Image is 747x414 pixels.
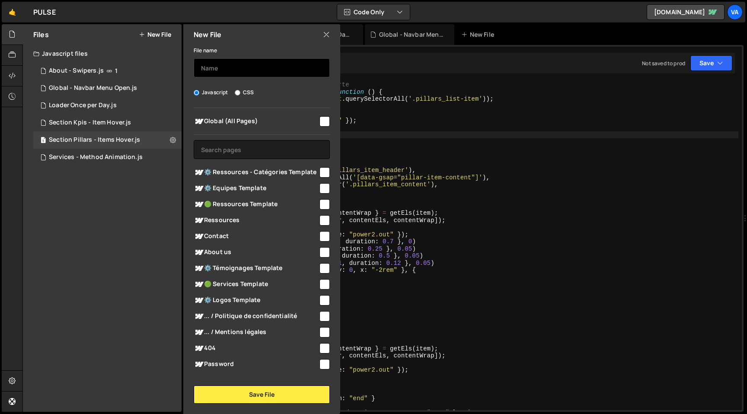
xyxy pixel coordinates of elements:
[194,385,330,404] button: Save File
[642,60,685,67] div: Not saved to prod
[33,7,56,17] div: PULSE
[194,327,318,338] span: ... / Mentions légales
[194,58,330,77] input: Name
[49,153,143,161] div: Services - Method Animation.js
[194,295,318,306] span: ⚙️ Logos Template
[49,136,140,144] div: Section Pillars - Items Hover.js
[49,67,104,75] div: About - Swipers.js
[194,359,318,369] span: Password
[49,102,117,109] div: Loader Once per Day.js
[461,30,498,39] div: New File
[23,45,182,62] div: Javascript files
[379,30,444,39] div: Global - Navbar Menu Open.js
[33,131,182,149] div: Section Pillars - Items Hover.js
[41,137,46,144] span: 1
[194,116,318,127] span: Global (All Pages)
[194,343,318,353] span: 404
[49,119,131,127] div: Section Kpis - Item Hover.js
[33,30,49,39] h2: Files
[115,67,118,74] span: 1
[33,97,182,114] div: 16253/45227.js
[727,4,743,20] a: Va
[33,114,182,131] div: 16253/44485.js
[194,90,199,96] input: Javascript
[49,84,137,92] div: Global - Navbar Menu Open.js
[235,90,240,96] input: CSS
[194,215,318,226] span: Ressources
[194,30,221,39] h2: New File
[139,31,171,38] button: New File
[194,167,318,178] span: ⚙️ Ressources - Catégories Template
[2,2,23,22] a: 🤙
[194,199,318,210] span: 🟢 Ressources Template
[194,263,318,274] span: ⚙️ Témoignages Template
[194,231,318,242] span: Contact
[194,140,330,159] input: Search pages
[690,55,732,71] button: Save
[235,88,254,97] label: CSS
[194,247,318,258] span: About us
[337,4,410,20] button: Code Only
[33,149,182,166] div: 16253/44878.js
[194,311,318,322] span: ... / Politique de confidentialité
[194,279,318,290] span: 🟢 Services Template
[194,46,217,55] label: File name
[647,4,725,20] a: [DOMAIN_NAME]
[194,88,228,97] label: Javascript
[194,183,318,194] span: ⚙️ Equipes Template
[33,80,182,97] div: 16253/44426.js
[33,62,182,80] div: 16253/43838.js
